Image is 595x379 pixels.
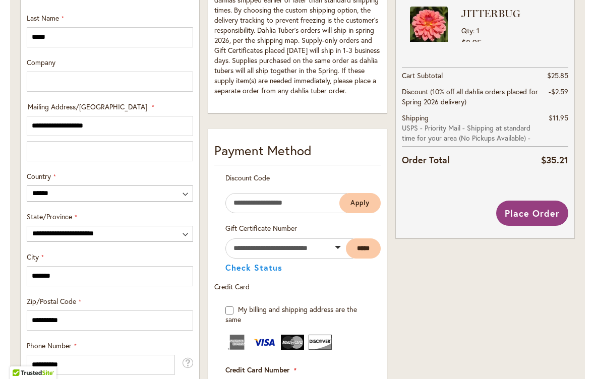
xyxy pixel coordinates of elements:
span: State/Province [27,212,72,221]
span: Phone Number [27,341,72,350]
span: My billing and shipping address are the same [225,304,357,324]
span: Place Order [505,207,560,219]
button: Place Order [496,201,568,226]
img: American Express [225,335,249,350]
span: USPS - Priority Mail - Shipping at standard time for your area (No Pickups Available) - [402,123,540,143]
iframe: Launch Accessibility Center [8,343,36,371]
strong: Order Total [402,152,450,167]
span: Discount Code [225,173,270,182]
span: Mailing Address/[GEOGRAPHIC_DATA] [28,102,147,111]
div: Payment Method [214,141,381,165]
img: JITTERBUG [410,7,448,44]
span: 1 [477,26,480,35]
strong: JITTERBUG [461,7,558,21]
img: Discover [309,335,332,350]
span: $25.85 [547,71,568,80]
span: $11.95 [549,113,568,122]
span: City [27,252,39,262]
span: $8.95 [461,37,482,48]
img: MasterCard [281,335,304,350]
span: Zip/Postal Code [27,296,76,306]
span: Company [27,57,55,67]
span: Shipping [402,113,429,122]
span: Credit Card [214,282,250,291]
span: Gift Certificate Number [225,223,297,233]
span: Credit Card Number [225,365,289,374]
span: Apply [350,199,370,207]
span: Country [27,171,51,181]
button: Check Status [225,264,282,272]
span: Discount (10% off all dahlia orders placed for Spring 2026 delivery) [402,87,538,106]
button: Apply [339,193,381,213]
span: $35.21 [541,154,568,166]
span: -$2.59 [549,87,568,96]
span: Qty [461,26,473,35]
span: Last Name [27,13,59,23]
img: Visa [253,335,276,350]
th: Cart Subtotal [402,67,540,84]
